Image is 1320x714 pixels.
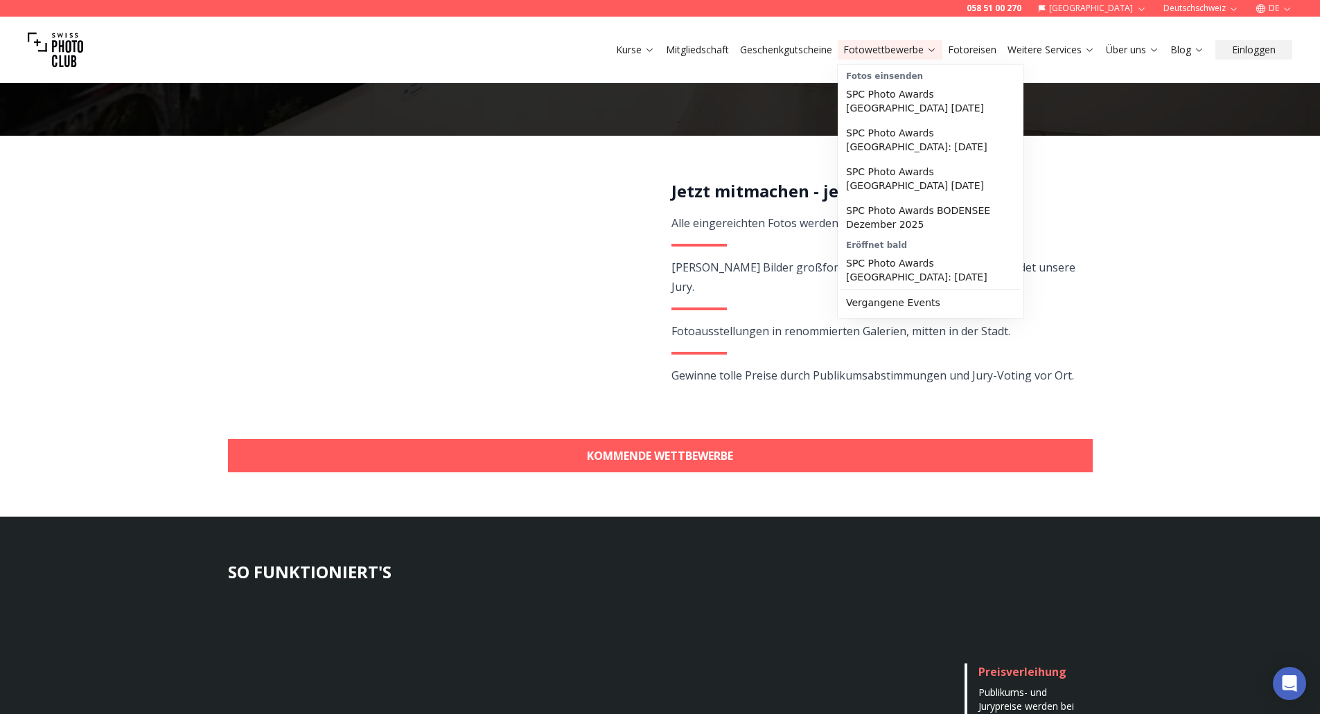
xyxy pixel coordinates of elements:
a: Vergangene Events [841,290,1021,315]
button: Kurse [610,40,660,60]
img: Swiss photo club [28,22,83,78]
a: 058 51 00 270 [967,3,1021,14]
h3: SO FUNKTIONIERT'S [228,561,1093,583]
div: Open Intercom Messenger [1273,667,1306,700]
span: Alle eingereichten Fotos werden gedruckt & ausgestellt. [671,215,960,231]
a: SPC Photo Awards BODENSEE Dezember 2025 [841,198,1021,237]
a: Mitgliedschaft [666,43,729,57]
a: SPC Photo Awards [GEOGRAPHIC_DATA] [DATE] [841,82,1021,121]
a: Blog [1170,43,1204,57]
a: Weitere Services [1007,43,1095,57]
a: SPC Photo Awards [GEOGRAPHIC_DATA] [DATE] [841,159,1021,198]
span: Fotoausstellungen in renommierten Galerien, mitten in der Stadt. [671,323,1010,339]
button: Geschenkgutscheine [734,40,838,60]
a: Geschenkgutscheine [740,43,832,57]
button: Einloggen [1215,40,1292,60]
a: KOMMENDE WETTBEWERBE [228,439,1093,472]
a: Fotowettbewerbe [843,43,937,57]
button: Blog [1165,40,1210,60]
span: [PERSON_NAME] Bilder großformatig ausgestellt werden, entscheidet unsere Jury. [671,260,1075,294]
a: Kurse [616,43,655,57]
button: Mitgliedschaft [660,40,734,60]
a: Fotoreisen [948,43,996,57]
a: SPC Photo Awards [GEOGRAPHIC_DATA]: [DATE] [841,251,1021,289]
a: Über uns [1106,43,1159,57]
button: Über uns [1100,40,1165,60]
button: Weitere Services [1002,40,1100,60]
span: Preisverleihung [978,664,1066,679]
span: Gewinne tolle Preise durch Publikumsabstimmungen und Jury-Voting vor Ort. [671,368,1074,383]
div: Eröffnet bald [841,237,1021,251]
a: SPC Photo Awards [GEOGRAPHIC_DATA]: [DATE] [841,121,1021,159]
div: Fotos einsenden [841,68,1021,82]
h2: Jetzt mitmachen - jeder darf teilnehmen! [671,180,1077,202]
button: Fotowettbewerbe [838,40,942,60]
button: Fotoreisen [942,40,1002,60]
